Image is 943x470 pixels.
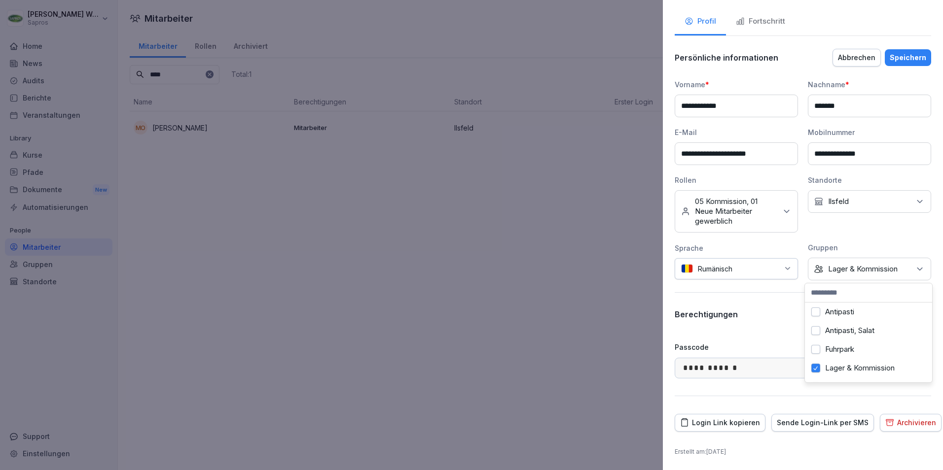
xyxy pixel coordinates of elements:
label: Fuhrpark [825,345,854,354]
img: ro.svg [681,264,693,273]
div: Rollen [675,175,798,185]
button: Speichern [885,49,931,66]
div: Rumänisch [675,258,798,279]
button: Login Link kopieren [675,414,765,432]
button: Archivieren [880,414,942,432]
button: Sende Login-Link per SMS [771,414,874,432]
button: Fortschritt [726,9,795,35]
div: Gruppen [808,242,931,253]
div: Mobilnummer [808,127,931,137]
p: Ilsfeld [828,197,849,206]
label: Antipasti [825,307,854,316]
div: Login Link kopieren [680,417,760,428]
div: E-Mail [675,127,798,137]
div: Vorname [675,79,798,90]
div: Sprache [675,243,798,253]
button: Abbrechen [833,49,881,67]
div: Standorte [808,175,931,185]
div: Sende Login-Link per SMS [777,417,869,428]
div: Fortschritt [736,16,785,27]
label: Antipasti, Salat [825,326,874,335]
div: Archivieren [885,417,936,428]
div: Profil [685,16,716,27]
p: Passcode [675,342,709,352]
p: Lager & Kommission [828,264,898,274]
p: Berechtigungen [675,309,738,319]
label: Lager & Kommission [825,364,895,372]
div: Abbrechen [838,52,875,63]
div: Nachname [808,79,931,90]
button: Profil [675,9,726,35]
div: Speichern [890,52,926,63]
p: Persönliche informationen [675,53,778,63]
p: Erstellt am : [DATE] [675,447,931,456]
p: 05 Kommission, 01 Neue Mitarbeiter gewerblich [695,197,777,226]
